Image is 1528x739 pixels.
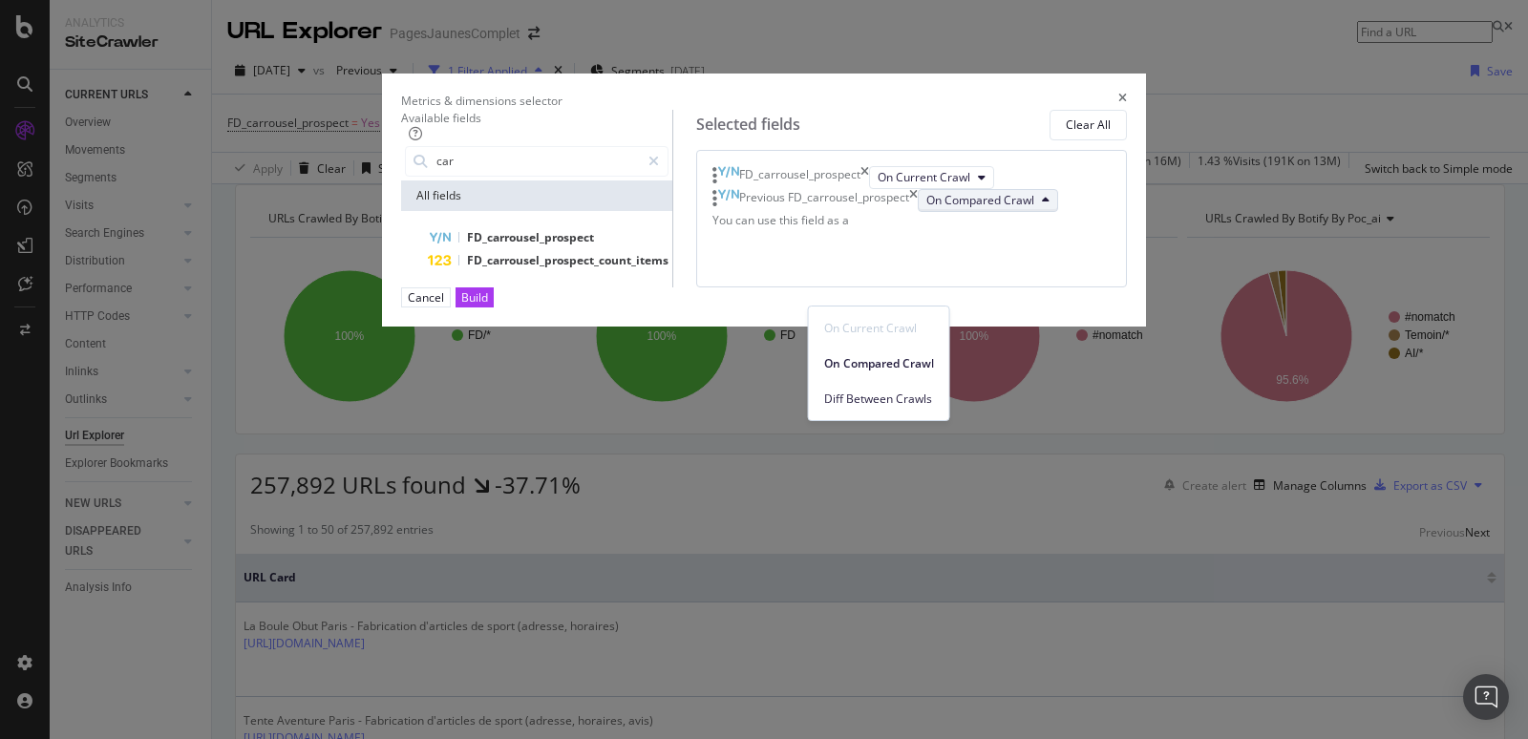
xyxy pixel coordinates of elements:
div: times [1118,93,1127,109]
div: times [909,189,918,212]
span: On Current Crawl [878,169,970,185]
div: All fields [401,180,672,211]
span: On Compared Crawl [824,355,934,372]
div: Cancel [408,289,444,306]
div: Selected fields [696,114,800,136]
button: Clear All [1050,110,1127,140]
div: FD_carrousel_prospecttimesOn Current Crawl [712,166,1111,189]
div: Build [461,289,488,306]
div: Metrics & dimensions selector [401,93,562,109]
button: On Current Crawl [869,166,994,189]
button: On Compared Crawl [918,189,1058,212]
div: Previous FD_carrousel_prospecttimesOn Compared Crawl [712,189,1111,212]
button: Cancel [401,287,451,307]
div: You can use this field as a [712,212,1111,228]
input: Search by field name [435,147,640,176]
div: Clear All [1066,116,1111,133]
button: Build [456,287,494,307]
span: Diff Between Crawls [824,391,934,408]
div: Available fields [401,110,672,126]
span: FD_carrousel_prospect_count_items [467,252,668,268]
span: On Current Crawl [824,320,934,337]
div: Open Intercom Messenger [1463,674,1509,720]
div: Previous FD_carrousel_prospect [739,189,909,212]
span: On Compared Crawl [926,192,1034,208]
div: FD_carrousel_prospect [739,166,860,189]
span: FD_carrousel_prospect [467,229,594,245]
div: times [860,166,869,189]
div: modal [382,74,1146,327]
